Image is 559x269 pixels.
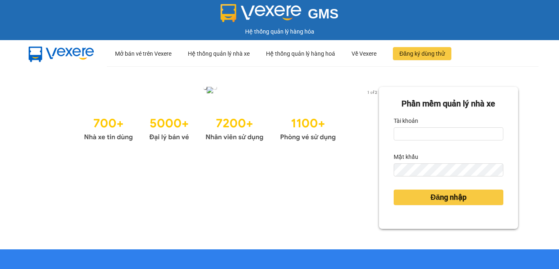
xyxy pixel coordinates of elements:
[213,86,216,89] li: slide item 2
[20,40,102,67] img: mbUUG5Q.png
[115,41,171,67] div: Mở bán vé trên Vexere
[266,41,335,67] div: Hệ thống quản lý hàng hoá
[394,190,503,205] button: Đăng nhập
[221,12,339,19] a: GMS
[84,112,336,143] img: Statistics.png
[394,150,418,163] label: Mật khẩu
[431,192,467,203] span: Đăng nhập
[394,97,503,110] div: Phần mềm quản lý nhà xe
[221,4,302,22] img: logo 2
[367,87,379,96] button: next slide / item
[394,163,503,176] input: Mật khẩu
[393,47,451,60] button: Đăng ký dùng thử
[365,87,379,97] p: 1 of 2
[352,41,376,67] div: Về Vexere
[399,49,445,58] span: Đăng ký dùng thử
[188,41,250,67] div: Hệ thống quản lý nhà xe
[394,127,503,140] input: Tài khoản
[308,6,338,21] span: GMS
[203,86,207,89] li: slide item 1
[41,87,52,96] button: previous slide / item
[2,27,557,36] div: Hệ thống quản lý hàng hóa
[394,114,418,127] label: Tài khoản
